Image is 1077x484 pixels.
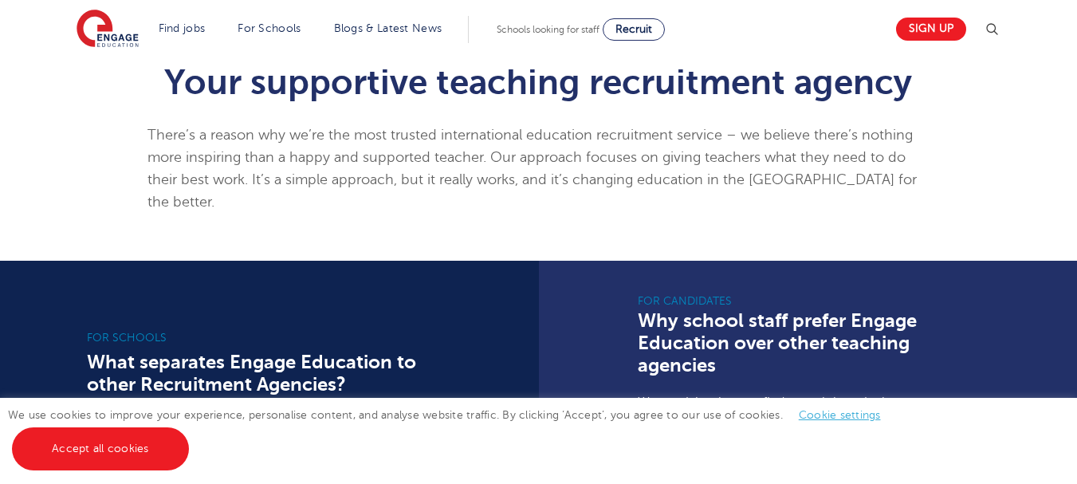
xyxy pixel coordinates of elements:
a: Sign up [896,18,966,41]
h3: Why school staff prefer Engage Education over other teaching agencies [638,309,990,376]
a: Cookie settings [799,409,881,421]
h6: For schools [87,330,439,346]
img: Engage Education [77,10,139,49]
span: We use cookies to improve your experience, personalise content, and analyse website traffic. By c... [8,409,897,454]
a: Recruit [603,18,665,41]
a: Accept all cookies [12,427,189,470]
span: Recruit [615,23,652,35]
span: There’s a reason why we’re the most trusted international education recruitment service – we beli... [147,127,917,210]
h3: What separates Engage Education to other Recruitment Agencies? [87,351,439,395]
span: Schools looking for staff [497,24,599,35]
a: Blogs & Latest News [334,22,442,34]
h6: For Candidates [638,293,990,309]
h1: Your supportive teaching recruitment agency [147,65,930,100]
a: Find jobs [159,22,206,34]
a: For Schools [238,22,301,34]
